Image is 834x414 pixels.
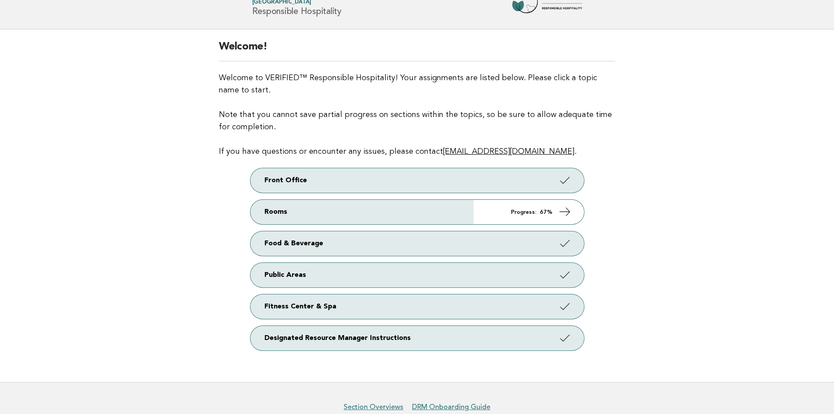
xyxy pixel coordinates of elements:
p: Welcome to VERIFIED™ Responsible Hospitality! Your assignments are listed below. Please click a t... [219,72,615,158]
a: [EMAIL_ADDRESS][DOMAIN_NAME] [443,148,574,156]
a: Food & Beverage [250,231,584,256]
a: DRM Onboarding Guide [412,403,490,411]
a: Rooms Progress: 67% [250,200,584,224]
a: Section Overviews [344,403,403,411]
a: Front Office [250,168,584,193]
strong: 67% [540,209,552,215]
a: Designated Resource Manager Instructions [250,326,584,350]
em: Progress: [511,209,536,215]
a: Fitness Center & Spa [250,294,584,319]
a: Public Areas [250,263,584,287]
h2: Welcome! [219,40,615,61]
